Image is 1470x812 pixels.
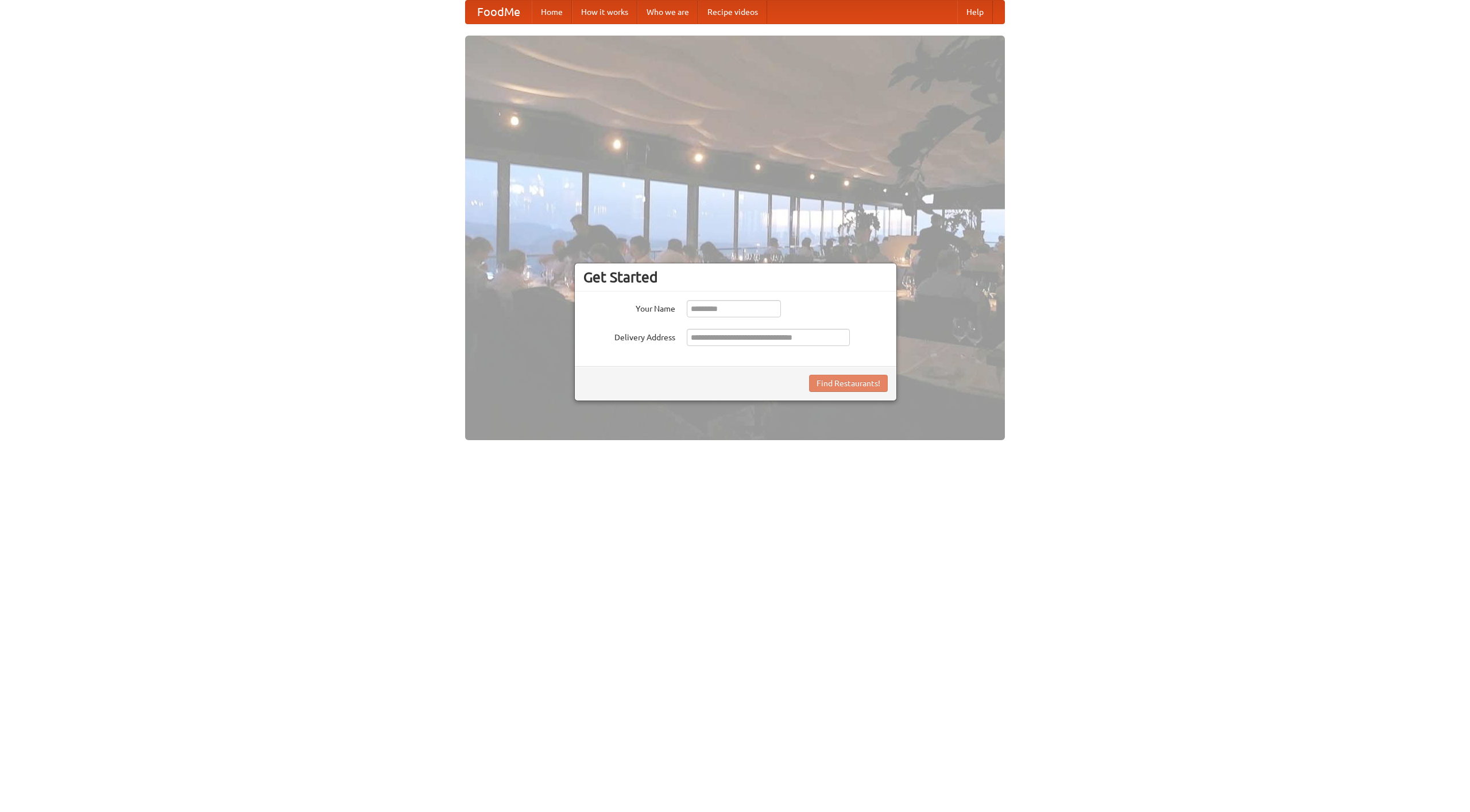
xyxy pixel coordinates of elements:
h3: Get Started [583,269,888,286]
label: Delivery Address [583,329,675,343]
label: Your Name [583,300,675,314]
button: Find Restaurants! [809,375,888,392]
a: How it works [572,1,637,24]
a: Help [957,1,993,24]
a: FoodMe [466,1,532,24]
a: Who we are [637,1,698,24]
a: Home [532,1,572,24]
a: Recipe videos [698,1,767,24]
